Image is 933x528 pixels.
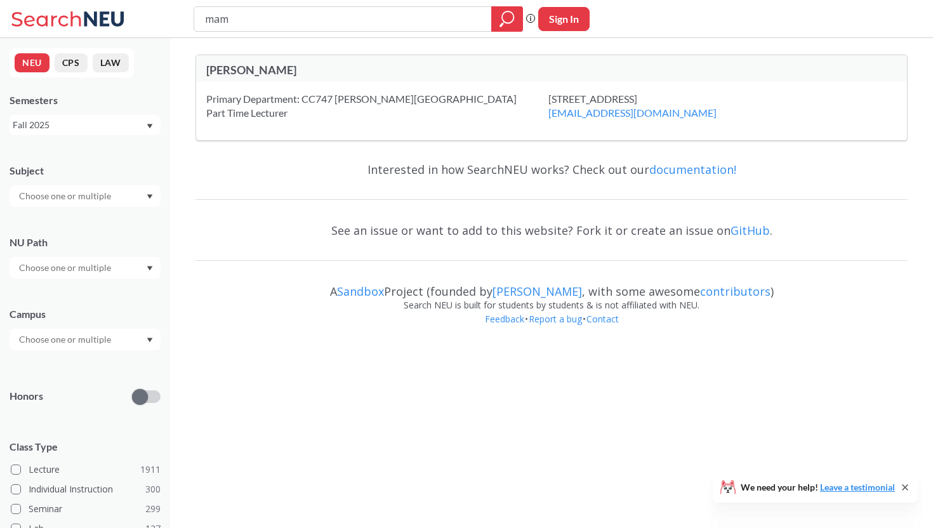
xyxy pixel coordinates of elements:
div: Interested in how SearchNEU works? Check out our [195,151,908,188]
div: [PERSON_NAME] [206,63,552,77]
label: Lecture [11,461,161,478]
div: Search NEU is built for students by students & is not affiliated with NEU. [195,298,908,312]
div: • • [195,312,908,345]
a: Report a bug [528,313,583,325]
div: Fall 2025Dropdown arrow [10,115,161,135]
div: Subject [10,164,161,178]
input: Choose one or multiple [13,332,119,347]
p: Honors [10,389,43,404]
div: Semesters [10,93,161,107]
input: Class, professor, course number, "phrase" [204,8,482,30]
span: Class Type [10,440,161,454]
a: [EMAIL_ADDRESS][DOMAIN_NAME] [548,107,717,119]
div: NU Path [10,235,161,249]
a: Leave a testimonial [820,482,895,492]
svg: Dropdown arrow [147,338,153,343]
label: Individual Instruction [11,481,161,498]
svg: Dropdown arrow [147,266,153,271]
div: magnifying glass [491,6,523,32]
a: Sandbox [337,284,384,299]
a: Contact [586,313,619,325]
div: Campus [10,307,161,321]
button: NEU [15,53,50,72]
span: 299 [145,502,161,516]
svg: Dropdown arrow [147,124,153,129]
div: A Project (founded by , with some awesome ) [195,273,908,298]
div: Dropdown arrow [10,329,161,350]
div: Primary Department: CC747 [PERSON_NAME][GEOGRAPHIC_DATA] Part Time Lecturer [206,92,548,120]
button: CPS [55,53,88,72]
label: Seminar [11,501,161,517]
div: See an issue or want to add to this website? Fork it or create an issue on . [195,212,908,249]
div: Dropdown arrow [10,257,161,279]
span: 300 [145,482,161,496]
span: We need your help! [741,483,895,492]
a: Feedback [484,313,525,325]
div: [STREET_ADDRESS] [548,92,748,120]
input: Choose one or multiple [13,188,119,204]
input: Choose one or multiple [13,260,119,275]
a: [PERSON_NAME] [493,284,582,299]
div: Fall 2025 [13,118,145,132]
a: documentation! [649,162,736,177]
svg: magnifying glass [500,10,515,28]
button: Sign In [538,7,590,31]
div: Dropdown arrow [10,185,161,207]
svg: Dropdown arrow [147,194,153,199]
a: GitHub [731,223,770,238]
a: contributors [700,284,771,299]
button: LAW [93,53,129,72]
span: 1911 [140,463,161,477]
